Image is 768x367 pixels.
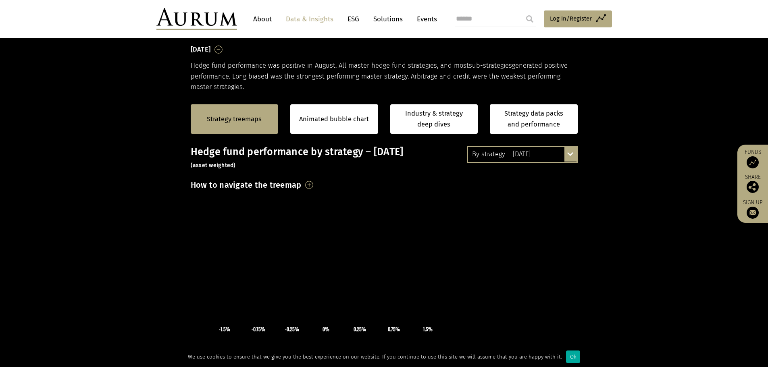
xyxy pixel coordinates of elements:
a: About [249,12,276,27]
a: Log in/Register [544,10,612,27]
a: Events [413,12,437,27]
a: Solutions [369,12,407,27]
div: By strategy – [DATE] [468,147,577,162]
img: Aurum [156,8,237,30]
img: Share this post [747,181,759,193]
p: Hedge fund performance was positive in August. All master hedge fund strategies, and most generat... [191,60,578,92]
img: Access Funds [747,156,759,168]
h3: Hedge fund performance by strategy – [DATE] [191,146,578,170]
a: ESG [343,12,363,27]
a: Funds [741,149,764,168]
small: (asset weighted) [191,162,236,169]
h3: [DATE] [191,44,211,56]
a: Strategy data packs and performance [490,104,578,134]
span: Log in/Register [550,14,592,23]
h3: How to navigate the treemap [191,178,302,192]
img: Sign up to our newsletter [747,207,759,219]
div: Share [741,174,764,193]
span: sub-strategies [469,62,512,69]
a: Data & Insights [282,12,337,27]
a: Animated bubble chart [299,114,369,124]
input: Submit [522,11,538,27]
div: Ok [566,350,580,363]
a: Industry & strategy deep dives [390,104,478,134]
a: Strategy treemaps [207,114,262,124]
a: Sign up [741,199,764,219]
